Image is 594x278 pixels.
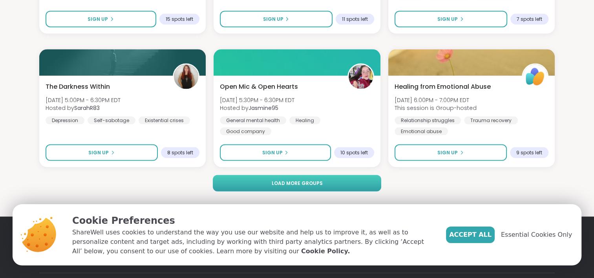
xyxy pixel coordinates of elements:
span: Hosted by [46,104,121,112]
span: 8 spots left [167,150,193,156]
a: Cookie Policy. [301,247,350,256]
span: 7 spots left [517,16,542,22]
p: ShareWell uses cookies to understand the way you use our website and help us to improve it, as we... [72,228,433,256]
button: Sign Up [395,144,507,161]
b: SarahR83 [74,104,100,112]
span: Sign Up [437,16,458,23]
div: Self-sabotage [88,117,135,124]
span: 10 spots left [340,150,368,156]
span: Hosted by [220,104,294,112]
span: 11 spots left [342,16,368,22]
span: [DATE] 5:00PM - 6:30PM EDT [46,96,121,104]
button: Sign Up [220,144,331,161]
span: Sign Up [263,16,283,23]
div: Existential crises [139,117,190,124]
span: [DATE] 5:30PM - 6:30PM EDT [220,96,294,104]
span: Sign Up [262,149,282,156]
span: 9 spots left [516,150,542,156]
button: Sign Up [46,144,158,161]
span: Open Mic & Open Hearts [220,82,298,91]
div: Relationship struggles [395,117,461,124]
p: Cookie Preferences [72,214,433,228]
span: This session is Group-hosted [395,104,477,112]
span: Essential Cookies Only [501,230,572,240]
button: Sign Up [46,11,156,27]
span: Sign Up [88,149,109,156]
span: Sign Up [88,16,108,23]
div: Good company [220,128,271,135]
button: Sign Up [395,11,507,27]
span: Load more groups [271,180,322,187]
button: Accept All [446,227,495,243]
div: General mental health [220,117,286,124]
img: Jasmine95 [349,65,373,89]
button: Sign Up [220,11,332,27]
div: Healing [289,117,320,124]
span: Accept All [449,230,492,240]
div: Emotional abuse [395,128,448,135]
img: ShareWell [523,65,547,89]
img: SarahR83 [174,65,198,89]
b: Jasmine95 [249,104,278,112]
span: Healing from Emotional Abuse [395,82,491,91]
button: Load more groups [213,175,382,192]
div: Depression [46,117,84,124]
span: The Darkness Within [46,82,110,91]
span: [DATE] 6:00PM - 7:00PM EDT [395,96,477,104]
div: Trauma recovery [464,117,518,124]
span: Sign Up [437,149,458,156]
span: 15 spots left [166,16,193,22]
